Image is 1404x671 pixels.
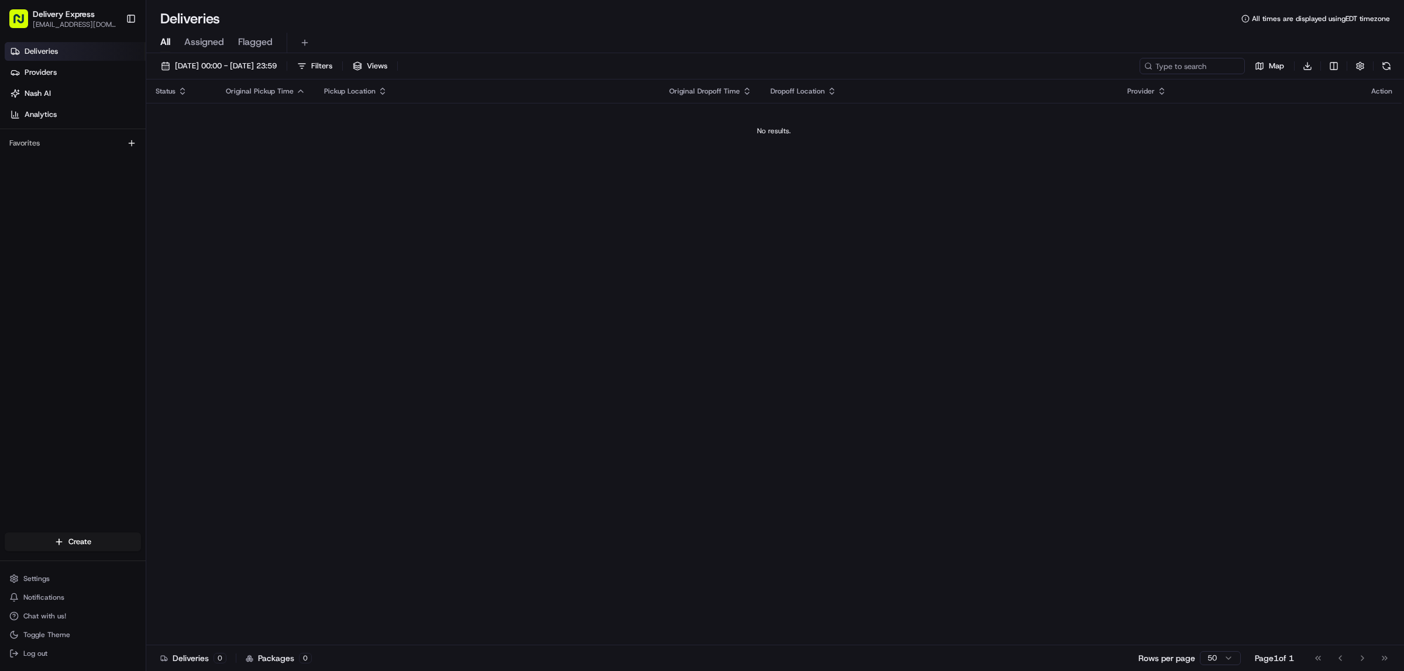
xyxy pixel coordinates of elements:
span: All [160,35,170,49]
span: Toggle Theme [23,630,70,639]
button: [DATE] 00:00 - [DATE] 23:59 [156,58,282,74]
span: Settings [23,574,50,583]
span: Deliveries [25,46,58,57]
div: 0 [299,653,312,663]
button: Views [347,58,393,74]
button: Chat with us! [5,608,141,624]
span: Views [367,61,387,71]
div: Deliveries [160,652,226,664]
span: Flagged [238,35,273,49]
button: Refresh [1378,58,1395,74]
span: Create [68,537,91,547]
div: Action [1371,87,1392,96]
span: Log out [23,649,47,658]
button: Toggle Theme [5,627,141,643]
span: Original Pickup Time [226,87,294,96]
button: Filters [292,58,338,74]
div: Packages [246,652,312,664]
button: Delivery Express[EMAIL_ADDRESS][DOMAIN_NAME] [5,5,121,33]
span: Original Dropoff Time [669,87,740,96]
p: Rows per page [1138,652,1195,664]
button: Settings [5,570,141,587]
span: Assigned [184,35,224,49]
span: Status [156,87,175,96]
button: Create [5,532,141,551]
a: Analytics [5,105,146,124]
span: Pickup Location [324,87,376,96]
span: [DATE] 00:00 - [DATE] 23:59 [175,61,277,71]
a: Nash AI [5,84,146,103]
a: Providers [5,63,146,82]
a: Deliveries [5,42,146,61]
button: Notifications [5,589,141,606]
div: No results. [151,126,1397,136]
h1: Deliveries [160,9,220,28]
input: Type to search [1140,58,1245,74]
button: Log out [5,645,141,662]
span: Analytics [25,109,57,120]
span: Notifications [23,593,64,602]
button: Delivery Express [33,8,95,20]
span: Providers [25,67,57,78]
div: Favorites [5,134,141,153]
span: All times are displayed using EDT timezone [1252,14,1390,23]
span: Dropoff Location [770,87,825,96]
span: Chat with us! [23,611,66,621]
span: Filters [311,61,332,71]
span: Provider [1127,87,1155,96]
div: Page 1 of 1 [1255,652,1294,664]
div: 0 [214,653,226,663]
span: Nash AI [25,88,51,99]
button: [EMAIL_ADDRESS][DOMAIN_NAME] [33,20,116,29]
button: Map [1250,58,1289,74]
span: Map [1269,61,1284,71]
